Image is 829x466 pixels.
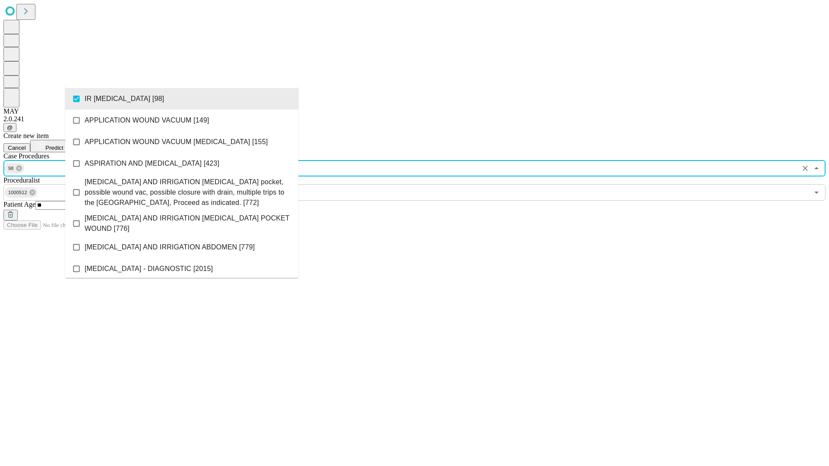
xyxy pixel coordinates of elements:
[810,186,823,198] button: Open
[85,94,164,104] span: IR [MEDICAL_DATA] [98]
[5,164,17,173] span: 98
[85,242,255,252] span: [MEDICAL_DATA] AND IRRIGATION ABDOMEN [779]
[45,145,63,151] span: Predict
[3,152,49,160] span: Scheduled Procedure
[5,163,24,173] div: 98
[3,123,16,132] button: @
[5,188,31,198] span: 1000512
[85,115,209,126] span: APPLICATION WOUND VACUUM [149]
[7,124,13,131] span: @
[3,143,30,152] button: Cancel
[799,162,811,174] button: Clear
[85,264,213,274] span: [MEDICAL_DATA] - DIAGNOSTIC [2015]
[85,213,291,234] span: [MEDICAL_DATA] AND IRRIGATION [MEDICAL_DATA] POCKET WOUND [776]
[85,137,268,147] span: APPLICATION WOUND VACUUM [MEDICAL_DATA] [155]
[30,140,70,152] button: Predict
[3,201,35,208] span: Patient Age
[85,158,219,169] span: ASPIRATION AND [MEDICAL_DATA] [423]
[8,145,26,151] span: Cancel
[3,132,49,139] span: Create new item
[3,115,826,123] div: 2.0.241
[3,107,826,115] div: MAY
[810,162,823,174] button: Close
[5,187,38,198] div: 1000512
[85,177,291,208] span: [MEDICAL_DATA] AND IRRIGATION [MEDICAL_DATA] pocket, possible wound vac, possible closure with dr...
[3,176,40,184] span: Proceduralist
